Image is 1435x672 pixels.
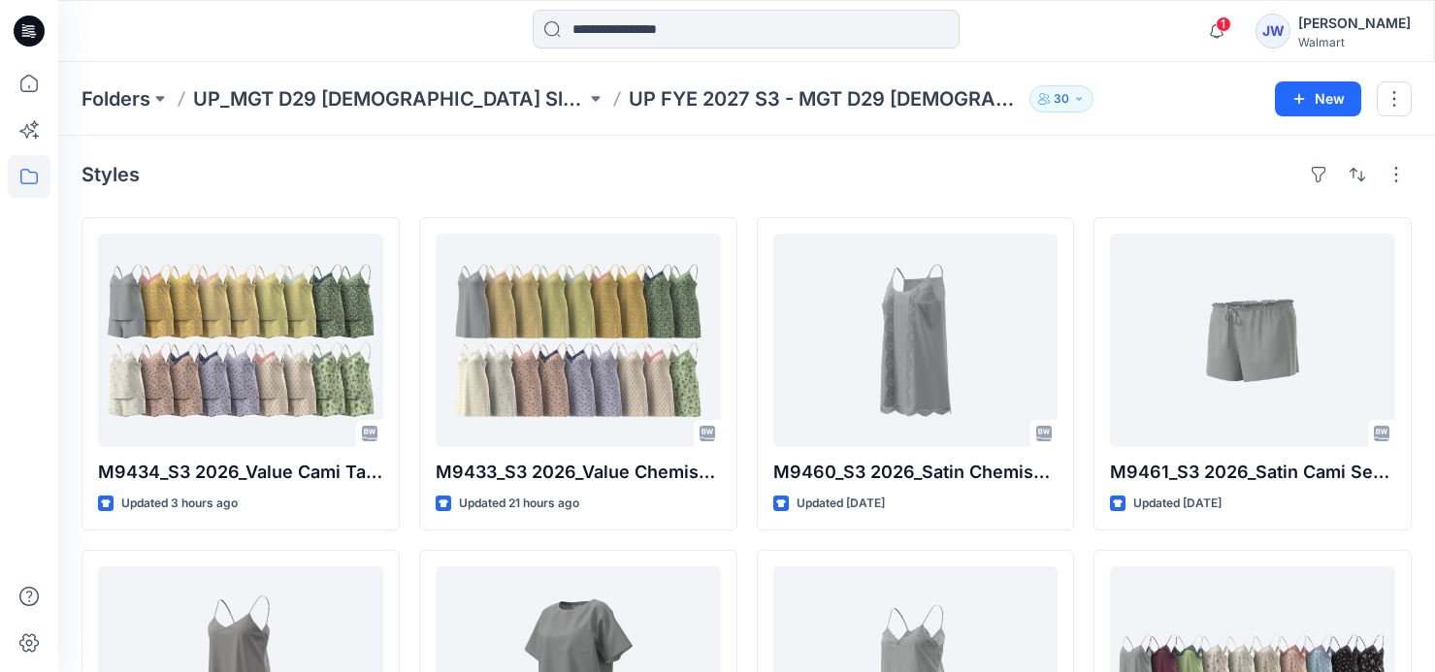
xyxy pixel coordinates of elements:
p: M9460_S3 2026_Satin Chemise Opt 2_Midpoint [773,459,1059,486]
p: 30 [1054,88,1069,110]
div: JW [1256,14,1290,48]
p: M9461_S3 2026_Satin Cami Set Opt 3_Midpoint [1110,459,1395,486]
span: 1 [1216,16,1231,32]
a: M9434_S3 2026_Value Cami Tap_Midpoint [98,234,383,447]
p: Updated [DATE] [797,494,885,514]
p: Updated 3 hours ago [121,494,238,514]
button: New [1275,81,1361,116]
p: Updated 21 hours ago [459,494,579,514]
div: [PERSON_NAME] [1298,12,1411,35]
button: 30 [1029,85,1093,112]
p: UP FYE 2027 S3 - MGT D29 [DEMOGRAPHIC_DATA] Sleepwear [629,85,1022,112]
p: M9434_S3 2026_Value Cami Tap_Midpoint [98,459,383,486]
a: M9433_S3 2026_Value Chemise_Midpoint [436,234,721,447]
a: Folders [82,85,150,112]
a: UP_MGT D29 [DEMOGRAPHIC_DATA] Sleep [193,85,586,112]
a: M9461_S3 2026_Satin Cami Set Opt 3_Midpoint [1110,234,1395,447]
h4: Styles [82,163,140,186]
p: M9433_S3 2026_Value Chemise_Midpoint [436,459,721,486]
div: Walmart [1298,35,1411,49]
a: M9460_S3 2026_Satin Chemise Opt 2_Midpoint [773,234,1059,447]
p: Updated [DATE] [1133,494,1222,514]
